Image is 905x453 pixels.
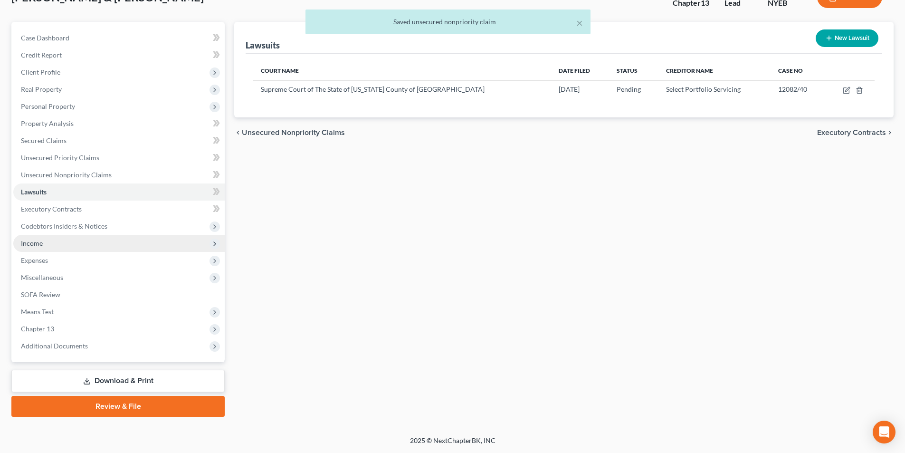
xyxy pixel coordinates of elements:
button: chevron_left Unsecured Nonpriority Claims [234,129,345,136]
span: Case No [778,67,803,74]
span: Chapter 13 [21,325,54,333]
span: Means Test [21,308,54,316]
div: 2025 © NextChapterBK, INC [182,436,724,453]
a: Property Analysis [13,115,225,132]
a: Unsecured Nonpriority Claims [13,166,225,183]
span: Secured Claims [21,136,67,145]
a: Lawsuits [13,183,225,201]
span: Supreme Court of The State of [US_STATE] County of [GEOGRAPHIC_DATA] [261,85,485,93]
span: Codebtors Insiders & Notices [21,222,107,230]
span: Credit Report [21,51,62,59]
button: Executory Contracts chevron_right [817,129,894,136]
div: Saved unsecured nonpriority claim [313,17,583,27]
span: Case Dashboard [21,34,69,42]
span: Unsecured Nonpriority Claims [242,129,345,136]
span: Lawsuits [21,188,47,196]
a: Executory Contracts [13,201,225,218]
span: Expenses [21,256,48,264]
div: Lawsuits [246,39,280,51]
span: SOFA Review [21,290,60,299]
span: Creditor Name [666,67,713,74]
span: 12082/40 [778,85,807,93]
button: × [576,17,583,29]
span: Real Property [21,85,62,93]
a: Credit Report [13,47,225,64]
span: Executory Contracts [21,205,82,213]
span: Income [21,239,43,247]
span: Unsecured Priority Claims [21,154,99,162]
span: Pending [617,85,641,93]
a: Secured Claims [13,132,225,149]
a: SOFA Review [13,286,225,303]
a: Unsecured Priority Claims [13,149,225,166]
span: Miscellaneous [21,273,63,281]
span: Additional Documents [21,342,88,350]
span: Personal Property [21,102,75,110]
span: Court Name [261,67,299,74]
span: Status [617,67,638,74]
span: Client Profile [21,68,60,76]
span: Unsecured Nonpriority Claims [21,171,112,179]
span: Executory Contracts [817,129,886,136]
span: [DATE] [559,85,580,93]
span: Select Portfolio Servicing [666,85,741,93]
i: chevron_left [234,129,242,136]
div: Open Intercom Messenger [873,421,895,443]
a: Download & Print [11,370,225,392]
a: Review & File [11,396,225,417]
span: Date Filed [559,67,590,74]
i: chevron_right [886,129,894,136]
span: Property Analysis [21,119,74,127]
